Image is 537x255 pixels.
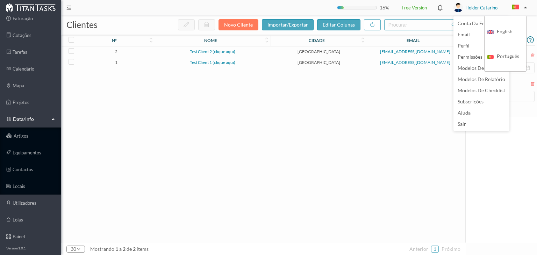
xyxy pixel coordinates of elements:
[431,244,438,254] a: 1
[132,246,137,252] span: 2
[506,2,530,13] button: PT
[453,51,509,63] a: permissões
[79,49,153,54] span: 2
[190,49,235,54] a: Test Client 2 (clique aqui)
[453,63,509,74] a: modelos de email
[407,38,420,43] div: email
[272,49,365,54] span: [GEOGRAPHIC_DATA]
[442,246,460,252] span: próximo
[272,60,365,65] span: [GEOGRAPHIC_DATA]
[267,22,308,28] span: importar/exportar
[380,49,450,54] a: [EMAIL_ADDRESS][DOMAIN_NAME]
[453,107,509,118] a: ajuda
[453,40,509,51] a: perfil
[453,85,509,96] a: modelos de checklist
[76,247,81,251] i: icon: down
[458,20,498,26] span: conta da empresa
[453,18,509,29] a: conta da empresa
[224,22,253,28] span: novo cliente
[309,38,325,43] div: cidade
[66,5,71,10] i: icon: menu-fold
[112,38,117,43] div: nº
[317,19,360,30] button: editar colunas
[114,246,119,252] span: 1
[409,246,428,252] span: anterior
[458,87,505,93] span: modelos de checklist
[384,19,460,30] input: procurar
[453,74,509,85] a: modelos de relatório
[458,121,466,127] span: sair
[262,19,314,30] button: importar/exportar
[409,243,428,255] li: Página Anterior
[458,65,497,71] span: modelos de email
[79,60,153,65] span: 1
[204,38,217,43] div: nome
[6,3,56,12] img: Logo
[458,43,470,49] span: perfil
[71,244,76,254] div: 30
[487,54,494,60] img: flag for Portugal
[436,3,445,12] i: icon: bell
[458,99,484,104] span: subscrições
[527,35,534,45] i: icon: question-circle-o
[190,60,235,65] a: Test Client 1 (clique aqui)
[494,53,519,59] span: Português
[66,19,98,30] span: clientes
[119,246,122,252] span: a
[458,76,505,82] span: modelos de relatório
[487,29,494,35] img: flag for United Kingdom
[458,31,470,37] span: email
[6,246,26,251] p: Version 1.0.1
[442,243,460,255] li: Página Seguinte
[90,246,114,252] span: mostrando
[219,19,258,30] button: novo cliente
[127,246,132,252] span: de
[494,28,513,34] span: English
[458,110,471,116] span: ajuda
[380,60,450,65] a: [EMAIL_ADDRESS][DOMAIN_NAME]
[458,54,482,60] span: permissões
[13,116,48,123] span: data/info
[122,246,127,252] span: 2
[431,246,439,253] li: 1
[453,3,463,12] img: user_titan3.af2715ee.jpg
[137,246,149,252] span: items
[453,96,509,107] a: subscrições
[453,29,509,40] a: email
[380,5,389,10] span: 16%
